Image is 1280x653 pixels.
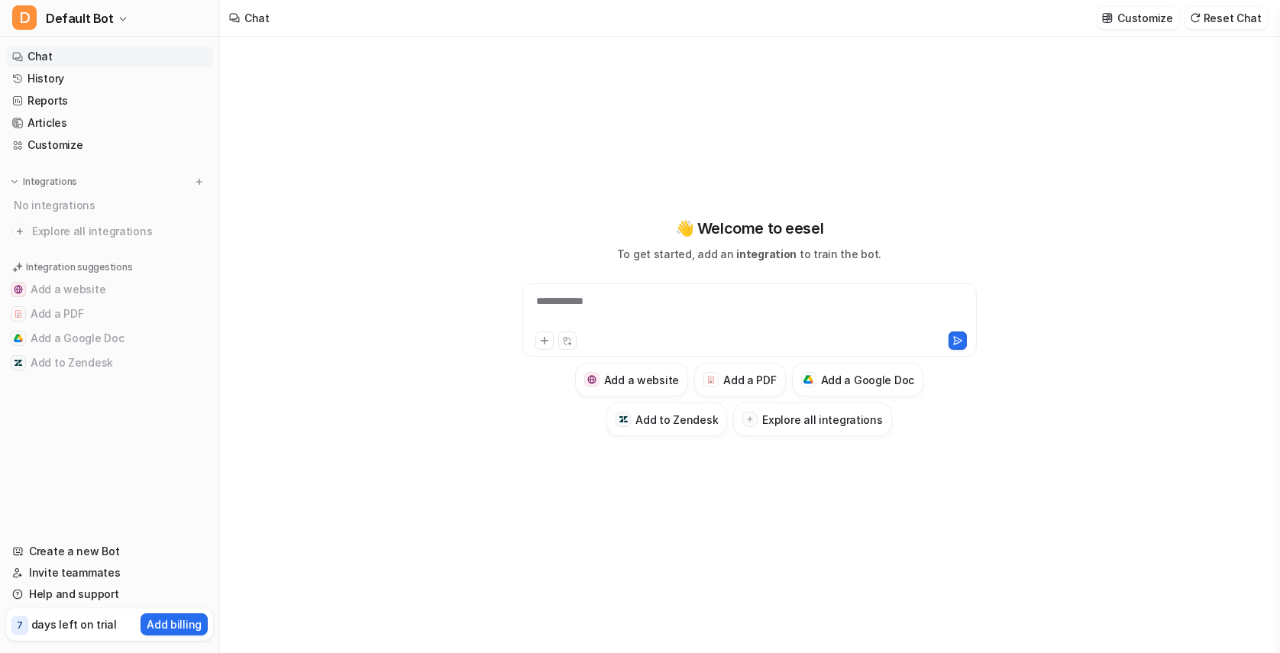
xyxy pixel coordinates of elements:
[1185,7,1268,29] button: Reset Chat
[803,375,813,384] img: Add a Google Doc
[6,221,213,242] a: Explore all integrations
[1102,12,1113,24] img: customize
[736,247,797,260] span: integration
[1097,7,1178,29] button: Customize
[675,217,824,240] p: 👋 Welcome to eesel
[587,375,597,385] img: Add a website
[6,277,213,302] button: Add a websiteAdd a website
[733,402,891,436] button: Explore all integrations
[31,616,117,632] p: days left on trial
[694,363,785,396] button: Add a PDFAdd a PDF
[792,363,924,396] button: Add a Google DocAdd a Google Doc
[141,613,208,635] button: Add billing
[6,302,213,326] button: Add a PDFAdd a PDF
[6,134,213,156] a: Customize
[9,192,213,218] div: No integrations
[706,375,716,384] img: Add a PDF
[14,309,23,318] img: Add a PDF
[194,176,205,187] img: menu_add.svg
[6,46,213,67] a: Chat
[46,8,114,29] span: Default Bot
[26,260,132,274] p: Integration suggestions
[12,5,37,30] span: D
[6,174,82,189] button: Integrations
[762,412,882,428] h3: Explore all integrations
[244,10,270,26] div: Chat
[14,358,23,367] img: Add to Zendesk
[821,372,915,388] h3: Add a Google Doc
[14,334,23,343] img: Add a Google Doc
[1117,10,1172,26] p: Customize
[6,112,213,134] a: Articles
[9,176,20,187] img: expand menu
[147,616,202,632] p: Add billing
[723,372,776,388] h3: Add a PDF
[32,219,207,244] span: Explore all integrations
[6,583,213,605] a: Help and support
[14,285,23,294] img: Add a website
[23,176,77,188] p: Integrations
[606,402,727,436] button: Add to ZendeskAdd to Zendesk
[6,351,213,375] button: Add to ZendeskAdd to Zendesk
[12,224,27,239] img: explore all integrations
[6,90,213,112] a: Reports
[1190,12,1201,24] img: reset
[575,363,688,396] button: Add a websiteAdd a website
[617,246,881,262] p: To get started, add an to train the bot.
[6,68,213,89] a: History
[6,326,213,351] button: Add a Google DocAdd a Google Doc
[619,415,629,425] img: Add to Zendesk
[6,541,213,562] a: Create a new Bot
[17,619,23,632] p: 7
[635,412,718,428] h3: Add to Zendesk
[6,562,213,583] a: Invite teammates
[604,372,679,388] h3: Add a website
